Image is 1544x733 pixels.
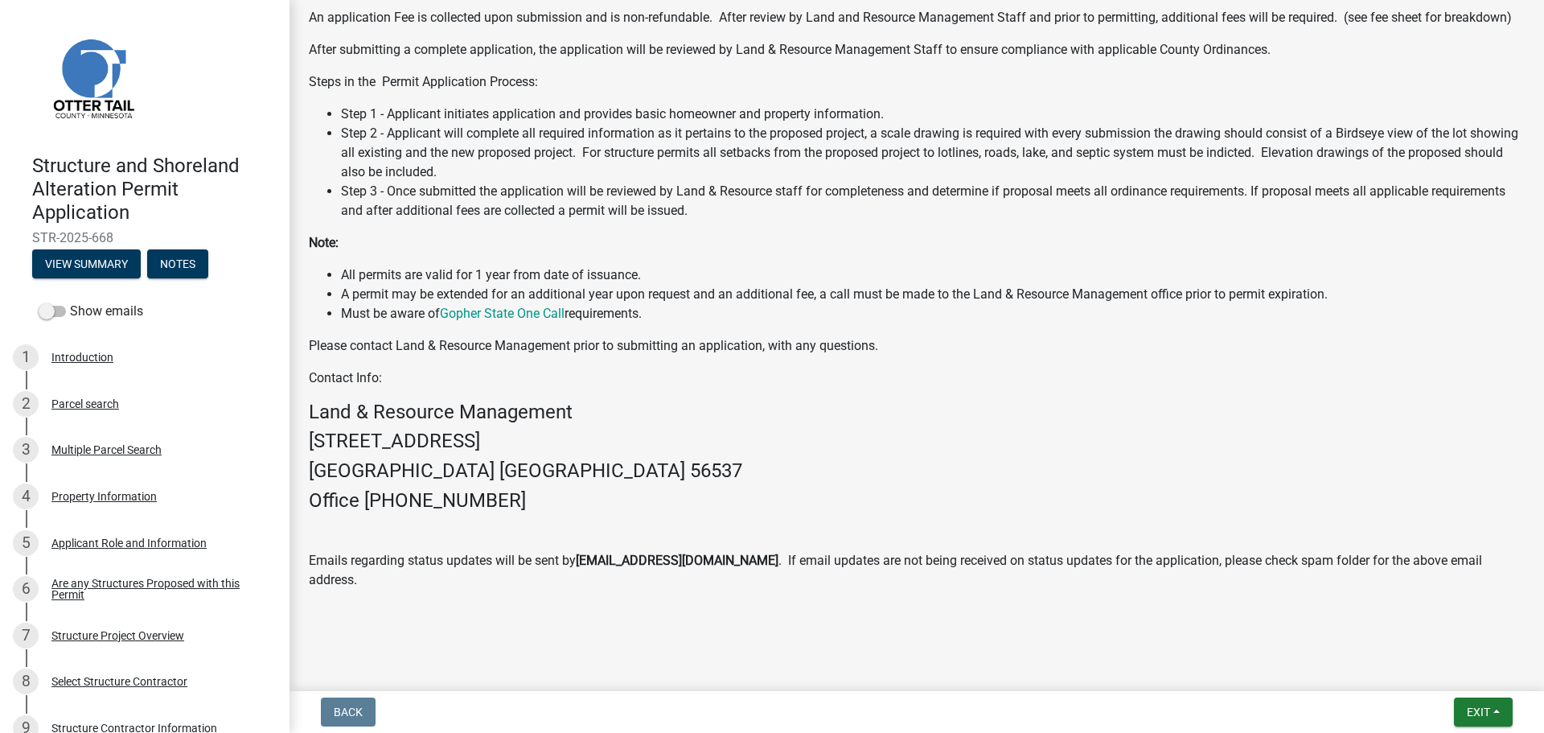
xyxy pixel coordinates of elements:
[13,344,39,370] div: 1
[147,259,208,272] wm-modal-confirm: Notes
[309,40,1525,60] p: After submitting a complete application, the application will be reviewed by Land & Resource Mana...
[51,578,264,600] div: Are any Structures Proposed with this Permit
[341,182,1525,220] li: Step 3 - Once submitted the application will be reviewed by Land & Resource staff for completenes...
[576,553,778,568] strong: [EMAIL_ADDRESS][DOMAIN_NAME]
[51,537,207,549] div: Applicant Role and Information
[51,444,162,455] div: Multiple Parcel Search
[13,576,39,602] div: 6
[341,285,1525,304] li: A permit may be extended for an additional year upon request and an additional fee, a call must b...
[341,304,1525,323] li: Must be aware of requirements.
[309,459,1525,483] h4: [GEOGRAPHIC_DATA] [GEOGRAPHIC_DATA] 56537
[309,8,1525,27] p: An application Fee is collected upon submission and is non-refundable. After review by Land and R...
[13,437,39,463] div: 3
[32,259,141,272] wm-modal-confirm: Summary
[309,430,1525,453] h4: [STREET_ADDRESS]
[334,706,363,719] span: Back
[51,398,119,410] div: Parcel search
[32,17,153,138] img: Otter Tail County, Minnesota
[309,369,1525,388] p: Contact Info:
[51,352,113,363] div: Introduction
[321,698,376,727] button: Back
[51,630,184,641] div: Structure Project Overview
[309,551,1525,590] p: Emails regarding status updates will be sent by . If email updates are not being received on stat...
[51,676,187,687] div: Select Structure Contractor
[341,105,1525,124] li: Step 1 - Applicant initiates application and provides basic homeowner and property information.
[32,154,277,224] h4: Structure and Shoreland Alteration Permit Application
[309,401,1525,424] h4: Land & Resource Management
[147,249,208,278] button: Notes
[51,491,157,502] div: Property Information
[13,530,39,556] div: 5
[13,623,39,649] div: 7
[32,230,257,245] span: STR-2025-668
[309,72,1525,92] p: Steps in the Permit Application Process:
[440,306,565,321] a: Gopher State One Call
[13,484,39,509] div: 4
[309,336,1525,356] p: Please contact Land & Resource Management prior to submitting an application, with any questions.
[32,249,141,278] button: View Summary
[309,489,1525,513] h4: Office [PHONE_NUMBER]
[1467,706,1490,719] span: Exit
[13,669,39,694] div: 8
[309,235,339,250] strong: Note:
[341,124,1525,182] li: Step 2 - Applicant will complete all required information as it pertains to the proposed project,...
[341,266,1525,285] li: All permits are valid for 1 year from date of issuance.
[13,391,39,417] div: 2
[39,302,143,321] label: Show emails
[1454,698,1513,727] button: Exit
